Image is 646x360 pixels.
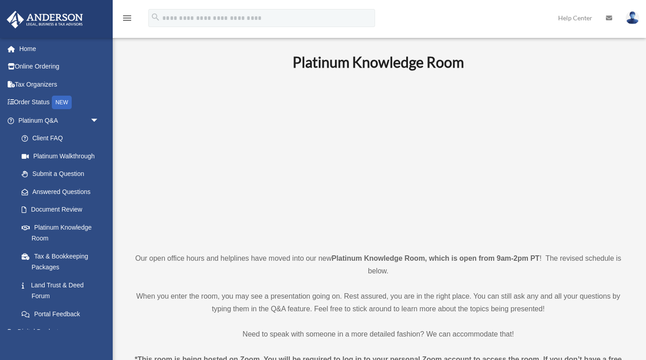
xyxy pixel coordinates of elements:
[128,290,628,315] p: When you enter the room, you may see a presentation going on. Rest assured, you are in the right ...
[13,165,113,183] a: Submit a Question
[13,147,113,165] a: Platinum Walkthrough
[52,96,72,109] div: NEW
[90,323,108,342] span: arrow_drop_down
[13,201,113,219] a: Document Review
[4,11,86,28] img: Anderson Advisors Platinum Portal
[626,11,639,24] img: User Pic
[90,111,108,130] span: arrow_drop_down
[6,40,113,58] a: Home
[13,305,113,323] a: Portal Feedback
[13,218,108,247] a: Platinum Knowledge Room
[243,83,513,235] iframe: 231110_Toby_KnowledgeRoom
[128,252,628,277] p: Our open office hours and helplines have moved into our new ! The revised schedule is below.
[151,12,160,22] i: search
[6,58,113,76] a: Online Ordering
[13,276,113,305] a: Land Trust & Deed Forum
[6,75,113,93] a: Tax Organizers
[128,328,628,341] p: Need to speak with someone in a more detailed fashion? We can accommodate that!
[332,254,540,262] strong: Platinum Knowledge Room, which is open from 9am-2pm PT
[122,13,133,23] i: menu
[293,53,464,71] b: Platinum Knowledge Room
[13,183,113,201] a: Answered Questions
[13,129,113,148] a: Client FAQ
[122,16,133,23] a: menu
[6,111,113,129] a: Platinum Q&Aarrow_drop_down
[6,323,113,341] a: Digital Productsarrow_drop_down
[6,93,113,112] a: Order StatusNEW
[13,247,113,276] a: Tax & Bookkeeping Packages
